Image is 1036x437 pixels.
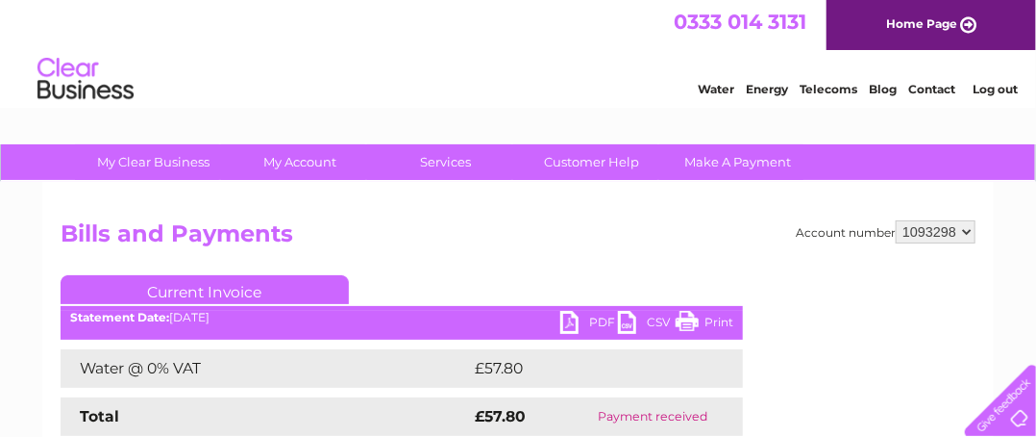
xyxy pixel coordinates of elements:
b: Statement Date: [70,310,169,324]
strong: £57.80 [475,407,526,425]
a: Print [676,311,733,339]
a: CSV [618,311,676,339]
a: Current Invoice [61,275,349,304]
a: My Clear Business [75,144,234,180]
a: PDF [560,311,618,339]
a: Contact [908,82,955,96]
td: Payment received [562,398,743,436]
a: Log out [973,82,1018,96]
a: Water [698,82,734,96]
td: Water @ 0% VAT [61,349,470,388]
a: Energy [746,82,788,96]
a: My Account [221,144,380,180]
a: 0333 014 3131 [674,10,806,34]
a: Telecoms [800,82,857,96]
div: Account number [796,220,975,244]
div: [DATE] [61,311,743,324]
a: Blog [869,82,897,96]
a: Services [367,144,526,180]
a: Make A Payment [659,144,818,180]
img: logo.png [37,50,135,109]
a: Customer Help [513,144,672,180]
td: £57.80 [470,349,703,388]
div: Clear Business is a trading name of Verastar Limited (registered in [GEOGRAPHIC_DATA] No. 3667643... [65,11,974,93]
strong: Total [80,407,119,425]
h2: Bills and Payments [61,220,975,257]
